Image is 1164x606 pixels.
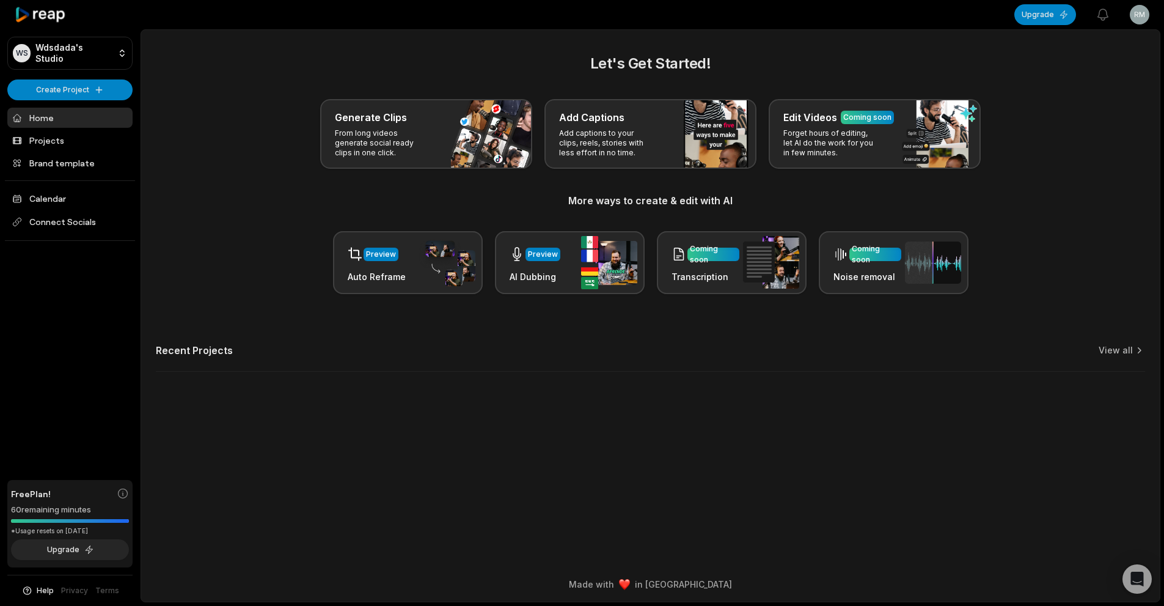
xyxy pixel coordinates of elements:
h3: Auto Reframe [348,270,406,283]
button: Upgrade [1014,4,1076,25]
p: From long videos generate social ready clips in one click. [335,128,430,158]
div: WS [13,44,31,62]
img: ai_dubbing.png [581,236,637,289]
div: 60 remaining minutes [11,504,129,516]
div: Coming soon [690,243,737,265]
div: Made with in [GEOGRAPHIC_DATA] [152,578,1149,591]
button: Create Project [7,79,133,100]
div: *Usage resets on [DATE] [11,527,129,536]
img: heart emoji [619,579,630,590]
button: Upgrade [11,539,129,560]
span: Free Plan! [11,487,51,500]
h3: More ways to create & edit with AI [156,193,1145,208]
p: Wdsdada's Studio [35,42,112,64]
p: Add captions to your clips, reels, stories with less effort in no time. [559,128,654,158]
a: Calendar [7,188,133,209]
div: Open Intercom Messenger [1122,564,1152,594]
button: Help [21,585,54,596]
div: Coming soon [852,243,899,265]
h3: Noise removal [833,270,901,283]
div: Preview [528,249,558,260]
h3: AI Dubbing [510,270,560,283]
img: noise_removal.png [905,242,961,284]
a: Terms [95,585,119,596]
a: Privacy [61,585,88,596]
h2: Recent Projects [156,344,233,357]
img: auto_reframe.png [419,239,475,287]
div: Coming soon [843,112,891,123]
h3: Edit Videos [783,110,837,125]
a: Projects [7,130,133,150]
h3: Add Captions [559,110,624,125]
h3: Transcription [672,270,739,283]
a: Home [7,108,133,128]
div: Preview [366,249,396,260]
h2: Let's Get Started! [156,53,1145,75]
p: Forget hours of editing, let AI do the work for you in few minutes. [783,128,878,158]
h3: Generate Clips [335,110,407,125]
img: transcription.png [743,236,799,289]
span: Help [37,585,54,596]
a: View all [1099,344,1133,357]
span: Connect Socials [7,211,133,233]
a: Brand template [7,153,133,173]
